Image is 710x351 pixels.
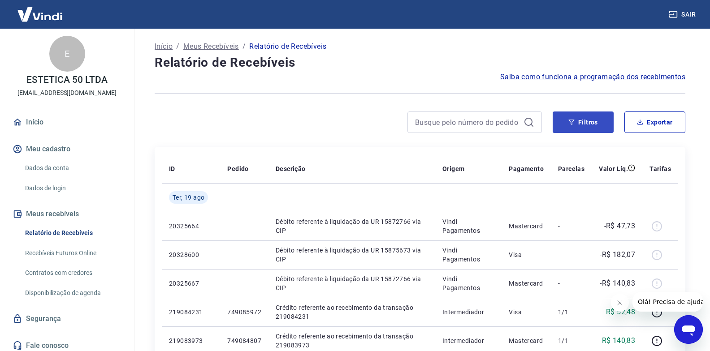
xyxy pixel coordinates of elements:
p: / [242,41,246,52]
p: Intermediador [442,308,494,317]
a: Início [155,41,173,52]
p: - [558,250,584,259]
h4: Relatório de Recebíveis [155,54,685,72]
a: Disponibilização de agenda [22,284,123,302]
p: Vindi Pagamentos [442,274,494,292]
img: Vindi [11,0,69,28]
p: -R$ 47,73 [604,221,636,231]
a: Dados da conta [22,159,123,177]
button: Meu cadastro [11,139,123,159]
a: Contratos com credores [22,264,123,282]
p: Pagamento [509,164,544,173]
p: Origem [442,164,464,173]
p: Mastercard [509,279,544,288]
button: Meus recebíveis [11,204,123,224]
p: ID [169,164,175,173]
a: Dados de login [22,179,123,197]
a: Saiba como funciona a programação dos recebimentos [500,72,685,82]
p: Mastercard [509,222,544,231]
p: ESTETICA 50 LTDA [26,75,107,85]
p: Descrição [276,164,306,173]
p: [EMAIL_ADDRESS][DOMAIN_NAME] [17,88,117,98]
a: Início [11,112,123,132]
p: R$ 52,48 [606,307,635,317]
p: Crédito referente ao recebimento da transação 219084231 [276,303,428,321]
iframe: Fechar mensagem [611,294,629,312]
p: Vindi Pagamentos [442,246,494,264]
p: / [176,41,179,52]
p: R$ 140,83 [602,335,636,346]
p: Débito referente à liquidação da UR 15875673 via CIP [276,246,428,264]
a: Meus Recebíveis [183,41,239,52]
input: Busque pelo número do pedido [415,116,520,129]
p: 749084807 [227,336,261,345]
p: 20325664 [169,222,213,231]
p: Parcelas [558,164,584,173]
button: Sair [667,6,699,23]
p: 20325667 [169,279,213,288]
span: Olá! Precisa de ajuda? [5,6,75,13]
p: 219084231 [169,308,213,317]
a: Recebíveis Futuros Online [22,244,123,262]
p: Relatório de Recebíveis [249,41,326,52]
p: -R$ 182,07 [600,249,635,260]
p: Valor Líq. [599,164,628,173]
p: -R$ 140,83 [600,278,635,289]
button: Exportar [624,111,685,133]
p: 749085972 [227,308,261,317]
span: Ter, 19 ago [173,193,204,202]
a: Segurança [11,309,123,329]
iframe: Botão para abrir a janela de mensagens [674,315,703,344]
p: 20328600 [169,250,213,259]
p: - [558,222,584,231]
iframe: Mensagem da empresa [632,292,703,312]
a: Relatório de Recebíveis [22,224,123,242]
p: Visa [509,308,544,317]
p: Crédito referente ao recebimento da transação 219083973 [276,332,428,350]
p: Intermediador [442,336,494,345]
p: Débito referente à liquidação da UR 15872766 via CIP [276,274,428,292]
p: Vindi Pagamentos [442,217,494,235]
p: Débito referente à liquidação da UR 15872766 via CIP [276,217,428,235]
button: Filtros [553,111,614,133]
p: 219083973 [169,336,213,345]
p: 1/1 [558,308,584,317]
p: Pedido [227,164,248,173]
p: Tarifas [649,164,671,173]
p: - [558,279,584,288]
p: Mastercard [509,336,544,345]
div: E [49,36,85,72]
p: 1/1 [558,336,584,345]
p: Visa [509,250,544,259]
